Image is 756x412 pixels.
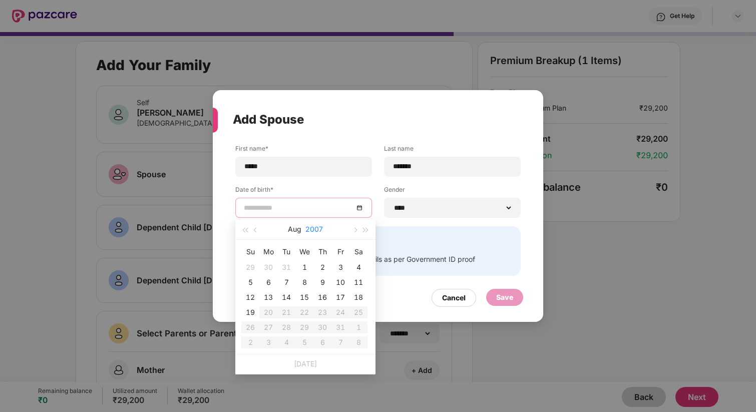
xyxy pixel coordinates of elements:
[235,185,372,198] label: Date of birth*
[352,276,364,288] div: 11
[277,275,295,290] td: 2007-08-07
[331,260,349,275] td: 2007-08-03
[241,290,259,305] td: 2007-08-12
[442,292,466,303] div: Cancel
[496,292,513,303] div: Save
[316,276,328,288] div: 9
[262,261,274,273] div: 30
[241,275,259,290] td: 2007-08-05
[316,291,328,303] div: 16
[295,290,313,305] td: 2007-08-15
[331,244,349,260] th: Fr
[235,144,372,157] label: First name*
[288,219,301,239] button: Aug
[241,244,259,260] th: Su
[334,261,346,273] div: 3
[277,244,295,260] th: Tu
[384,144,521,157] label: Last name
[331,275,349,290] td: 2007-08-10
[280,291,292,303] div: 14
[294,359,317,368] a: [DATE]
[313,290,331,305] td: 2007-08-16
[295,244,313,260] th: We
[233,100,499,139] div: Add Spouse
[298,276,310,288] div: 8
[295,260,313,275] td: 2007-08-01
[280,276,292,288] div: 7
[298,291,310,303] div: 15
[331,290,349,305] td: 2007-08-17
[259,244,277,260] th: Mo
[305,219,323,239] button: 2007
[241,260,259,275] td: 2007-07-29
[244,306,256,318] div: 19
[244,276,256,288] div: 5
[295,275,313,290] td: 2007-08-08
[313,260,331,275] td: 2007-08-02
[352,291,364,303] div: 18
[259,275,277,290] td: 2007-08-06
[277,260,295,275] td: 2007-07-31
[316,261,328,273] div: 2
[259,290,277,305] td: 2007-08-13
[313,275,331,290] td: 2007-08-09
[384,185,521,198] label: Gender
[334,276,346,288] div: 10
[349,260,367,275] td: 2007-08-04
[262,276,274,288] div: 6
[349,244,367,260] th: Sa
[244,261,256,273] div: 29
[352,261,364,273] div: 4
[298,261,310,273] div: 1
[262,291,274,303] div: 13
[349,275,367,290] td: 2007-08-11
[334,291,346,303] div: 17
[241,305,259,320] td: 2007-08-19
[244,291,256,303] div: 12
[349,290,367,305] td: 2007-08-18
[277,290,295,305] td: 2007-08-14
[280,261,292,273] div: 31
[313,244,331,260] th: Th
[259,260,277,275] td: 2007-07-30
